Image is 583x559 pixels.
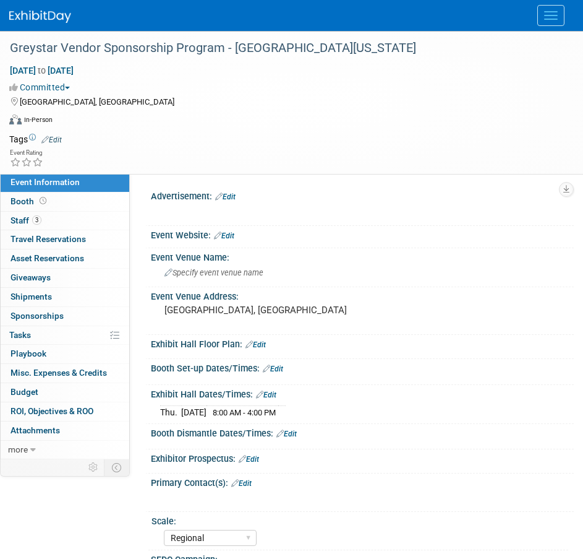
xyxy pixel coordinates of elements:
[1,269,129,287] a: Giveaways
[537,5,564,26] button: Menu
[9,115,22,124] img: Format-Inperson.png
[151,226,574,242] div: Event Website:
[151,424,574,440] div: Booth Dismantle Dates/Times:
[36,66,48,76] span: to
[151,449,574,466] div: Exhibitor Prospectus:
[11,253,84,263] span: Asset Reservations
[10,150,43,156] div: Event Rating
[41,136,62,144] a: Edit
[160,406,181,419] td: Thu.
[231,479,252,488] a: Edit
[151,287,574,303] div: Event Venue Address:
[151,248,574,264] div: Event Venue Name:
[11,425,60,435] span: Attachments
[1,249,129,268] a: Asset Reservations
[11,387,38,397] span: Budget
[11,311,64,321] span: Sponsorships
[215,193,236,201] a: Edit
[151,335,574,351] div: Exhibit Hall Floor Plan:
[1,173,129,192] a: Event Information
[11,368,107,378] span: Misc. Expenses & Credits
[214,232,234,240] a: Edit
[9,113,568,131] div: Event Format
[1,230,129,249] a: Travel Reservations
[151,474,574,490] div: Primary Contact(s):
[11,177,80,187] span: Event Information
[151,359,574,375] div: Booth Set-up Dates/Times:
[23,115,53,124] div: In-Person
[256,391,276,399] a: Edit
[263,365,283,373] a: Edit
[151,385,574,401] div: Exhibit Hall Dates/Times:
[11,215,41,225] span: Staff
[151,187,574,203] div: Advertisement:
[9,133,62,145] td: Tags
[239,455,259,464] a: Edit
[9,11,71,23] img: ExhibitDay
[8,444,28,454] span: more
[1,402,129,421] a: ROI, Objectives & ROO
[104,459,130,475] td: Toggle Event Tabs
[245,340,266,349] a: Edit
[1,307,129,326] a: Sponsorships
[213,408,276,417] span: 8:00 AM - 4:00 PM
[32,215,41,225] span: 3
[9,330,31,340] span: Tasks
[20,97,174,106] span: [GEOGRAPHIC_DATA], [GEOGRAPHIC_DATA]
[181,406,206,419] td: [DATE]
[1,441,129,459] a: more
[1,364,129,383] a: Misc. Expenses & Credits
[1,345,129,363] a: Playbook
[164,305,560,316] pre: [GEOGRAPHIC_DATA], [GEOGRAPHIC_DATA]
[9,65,74,76] span: [DATE] [DATE]
[1,326,129,345] a: Tasks
[6,37,558,59] div: Greystar Vendor Sponsorship Program - [GEOGRAPHIC_DATA][US_STATE]
[11,406,93,416] span: ROI, Objectives & ROO
[9,81,75,93] button: Committed
[83,459,104,475] td: Personalize Event Tab Strip
[151,512,568,527] div: Scale:
[1,383,129,402] a: Budget
[37,196,49,206] span: Booth not reserved yet
[1,193,129,211] a: Booth
[11,349,46,358] span: Playbook
[11,196,49,206] span: Booth
[11,272,51,282] span: Giveaways
[1,212,129,230] a: Staff3
[164,268,263,277] span: Specify event venue name
[1,288,129,306] a: Shipments
[1,422,129,440] a: Attachments
[11,234,86,244] span: Travel Reservations
[11,292,52,301] span: Shipments
[276,430,297,438] a: Edit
